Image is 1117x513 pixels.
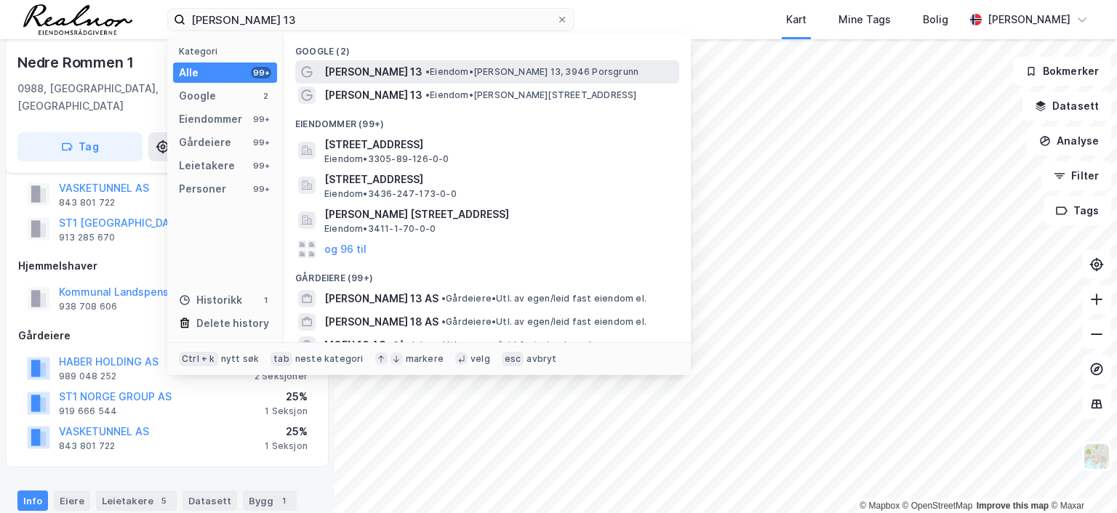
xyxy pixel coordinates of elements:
span: Eiendom • 3305-89-126-0-0 [324,153,449,165]
div: avbryt [527,353,556,365]
div: 919 666 544 [59,405,117,417]
span: Eiendom • [PERSON_NAME] 13, 3946 Porsgrunn [425,66,638,78]
div: 99+ [251,183,271,195]
div: esc [502,352,524,366]
div: Eiendommer (99+) [284,107,691,133]
span: [STREET_ADDRESS] [324,171,673,188]
div: Gårdeiere [179,134,231,151]
div: 938 708 606 [59,301,117,312]
button: Analyse [1027,126,1111,155]
div: Nedre Rommen 1 [17,51,137,74]
div: Eiendommer [179,110,242,128]
button: og 96 til [324,241,367,258]
div: Leietakere [179,157,235,174]
div: 913 285 670 [59,232,115,243]
div: Info [17,490,48,511]
button: Datasett [1022,92,1111,121]
div: Kategori [179,46,277,57]
div: Google (2) [284,34,691,60]
div: Delete history [196,315,269,332]
div: Datasett [183,490,237,511]
div: Kart [786,11,806,28]
div: 99+ [251,67,271,78]
button: Filter [1041,161,1111,190]
div: 5 [156,493,171,508]
a: Improve this map [977,501,1049,511]
span: Eiendom • 3411-1-70-0-0 [324,223,436,235]
div: 2 Seksjoner [255,371,308,382]
div: 1 [276,493,291,508]
a: OpenStreetMap [902,501,973,511]
div: 0988, [GEOGRAPHIC_DATA], [GEOGRAPHIC_DATA] [17,80,205,115]
div: Gårdeiere [18,327,316,344]
span: [PERSON_NAME] 18 AS [324,313,439,331]
div: Historikk [179,291,242,309]
div: Personer [179,180,226,198]
div: 989 048 252 [59,371,116,382]
span: • [441,293,446,304]
div: 99+ [251,160,271,171]
div: Gårdeiere (99+) [284,261,691,287]
div: Kontrollprogram for chat [1044,443,1117,513]
div: 99+ [251,137,271,148]
div: 1 Seksjon [265,405,308,417]
span: MOEN 16 AS [324,336,385,354]
span: • [425,66,430,77]
span: • [388,339,393,350]
button: Tags [1044,196,1111,225]
span: Gårdeiere • Utl. av egen/leid fast eiendom el. [388,339,593,351]
div: Ctrl + k [179,352,218,366]
div: 2 [260,90,271,102]
div: Leietakere [96,490,177,511]
span: Gårdeiere • Utl. av egen/leid fast eiendom el. [441,316,646,328]
span: Eiendom • 3436-247-173-0-0 [324,188,457,200]
div: 25% [265,388,308,405]
img: realnor-logo.934646d98de889bb5806.png [23,4,132,35]
div: Google [179,87,216,105]
div: neste kategori [295,353,364,365]
div: markere [406,353,444,365]
div: Mine Tags [838,11,891,28]
div: 1 [260,294,271,306]
div: 843 801 722 [59,440,115,452]
div: 1 Seksjon [265,440,308,452]
span: • [441,316,446,327]
div: 25% [265,423,308,440]
div: velg [471,353,490,365]
span: [PERSON_NAME] 13 [324,63,423,81]
button: Bokmerker [1013,57,1111,86]
span: [STREET_ADDRESS] [324,136,673,153]
div: Bygg [243,490,297,511]
span: Gårdeiere • Utl. av egen/leid fast eiendom el. [441,293,646,304]
input: Søk på adresse, matrikkel, gårdeiere, leietakere eller personer [185,9,556,31]
div: tab [271,352,292,366]
div: nytt søk [221,353,260,365]
span: [PERSON_NAME] [STREET_ADDRESS] [324,206,673,223]
span: • [425,89,430,100]
iframe: Chat Widget [1044,443,1117,513]
div: 99+ [251,113,271,125]
div: 843 801 722 [59,197,115,209]
button: Tag [17,132,143,161]
a: Mapbox [860,501,900,511]
div: Bolig [923,11,948,28]
img: Z [1083,443,1110,470]
span: [PERSON_NAME] 13 [324,86,423,104]
div: [PERSON_NAME] [988,11,1070,28]
span: [PERSON_NAME] 13 AS [324,290,439,307]
div: Eiere [54,490,90,511]
div: Alle [179,64,199,81]
div: Hjemmelshaver [18,257,316,275]
span: Eiendom • [PERSON_NAME][STREET_ADDRESS] [425,89,637,101]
